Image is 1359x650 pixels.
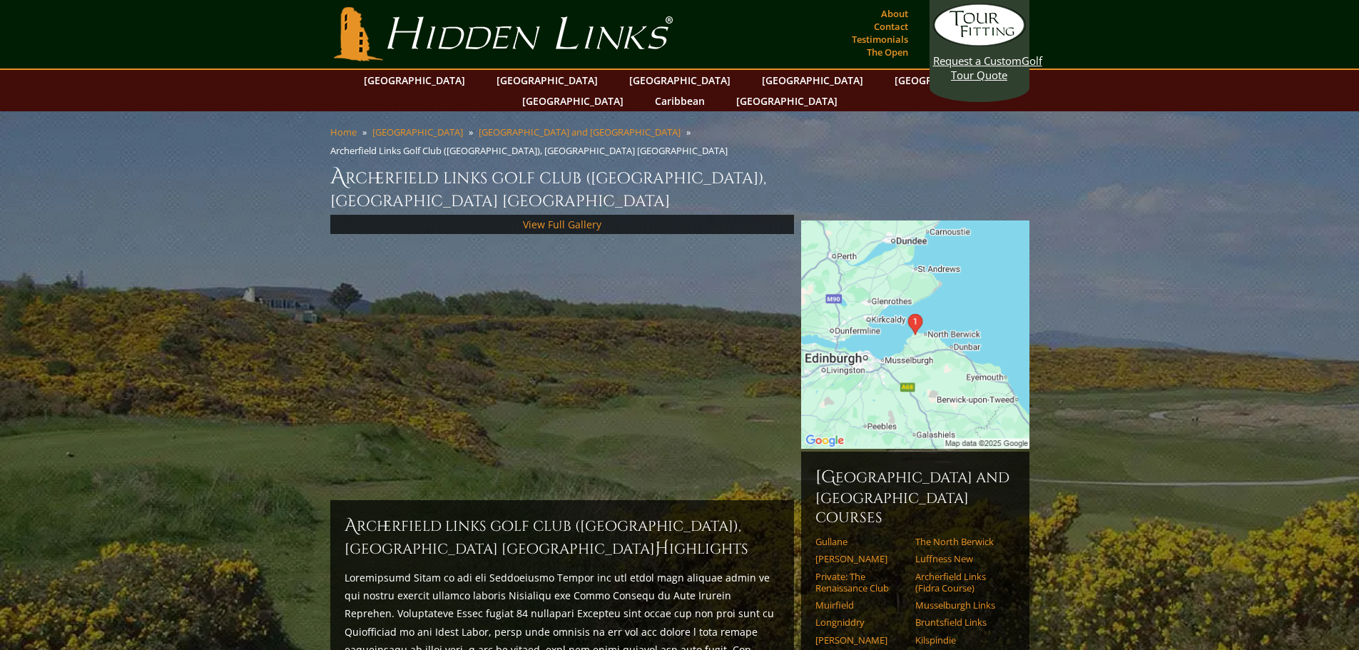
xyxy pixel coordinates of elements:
[755,70,870,91] a: [GEOGRAPHIC_DATA]
[915,599,1006,611] a: Musselburgh Links
[915,616,1006,628] a: Bruntsfield Links
[915,553,1006,564] a: Luffness New
[815,536,906,547] a: Gullane
[815,616,906,628] a: Longniddry
[622,70,738,91] a: [GEOGRAPHIC_DATA]
[915,634,1006,646] a: Kilspindie
[729,91,845,111] a: [GEOGRAPHIC_DATA]
[357,70,472,91] a: [GEOGRAPHIC_DATA]
[933,54,1022,68] span: Request a Custom
[372,126,463,138] a: [GEOGRAPHIC_DATA]
[887,70,1003,91] a: [GEOGRAPHIC_DATA]
[815,599,906,611] a: Muirfield
[515,91,631,111] a: [GEOGRAPHIC_DATA]
[330,163,1029,212] h1: Archerfield Links Golf Club ([GEOGRAPHIC_DATA]), [GEOGRAPHIC_DATA] [GEOGRAPHIC_DATA]
[815,571,906,594] a: Private: The Renaissance Club
[863,42,912,62] a: The Open
[870,16,912,36] a: Contact
[915,571,1006,594] a: Archerfield Links (Fidra Course)
[933,4,1026,82] a: Request a CustomGolf Tour Quote
[655,537,669,560] span: H
[330,126,357,138] a: Home
[848,29,912,49] a: Testimonials
[648,91,712,111] a: Caribbean
[345,514,780,560] h2: Archerfield Links Golf Club ([GEOGRAPHIC_DATA]), [GEOGRAPHIC_DATA] [GEOGRAPHIC_DATA] ighlights
[815,466,1015,527] h6: [GEOGRAPHIC_DATA] and [GEOGRAPHIC_DATA] Courses
[877,4,912,24] a: About
[815,553,906,564] a: [PERSON_NAME]
[801,220,1029,449] img: Google Map of Archerfield Links, North Berwick, United Kingdom
[330,144,733,157] li: Archerfield Links Golf Club ([GEOGRAPHIC_DATA]), [GEOGRAPHIC_DATA] [GEOGRAPHIC_DATA]
[523,218,601,231] a: View Full Gallery
[915,536,1006,547] a: The North Berwick
[489,70,605,91] a: [GEOGRAPHIC_DATA]
[479,126,681,138] a: [GEOGRAPHIC_DATA] and [GEOGRAPHIC_DATA]
[815,634,906,646] a: [PERSON_NAME]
